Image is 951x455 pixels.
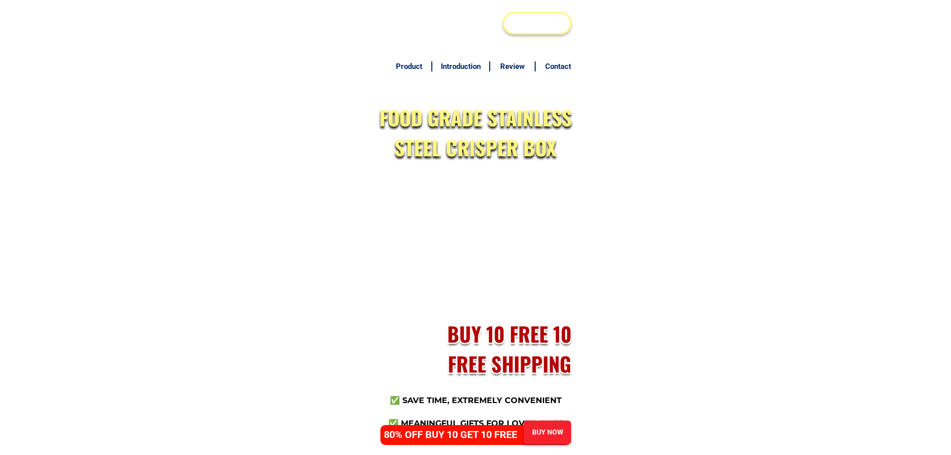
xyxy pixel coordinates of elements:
h6: Contact [541,61,575,72]
h6: Review [496,61,530,72]
div: BUY NOW [522,427,573,438]
h3: JAPAN TECHNOLOGY ジャパンテクノロジー [380,5,506,41]
h3: ✅ Save time, Extremely convenient [383,395,568,407]
h6: Product [392,61,426,72]
h6: Introduction [437,61,484,72]
h2: FOOD GRADE STAINLESS STEEL CRISPER BOX [374,102,577,162]
h4: 80% OFF BUY 10 GET 10 FREE [384,427,528,442]
h3: ✅ Meaningful gifts for loved ones [383,418,568,430]
div: BUY NOW [504,15,570,31]
h2: BUY 10 FREE 10 FREE SHIPPING [437,319,582,379]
